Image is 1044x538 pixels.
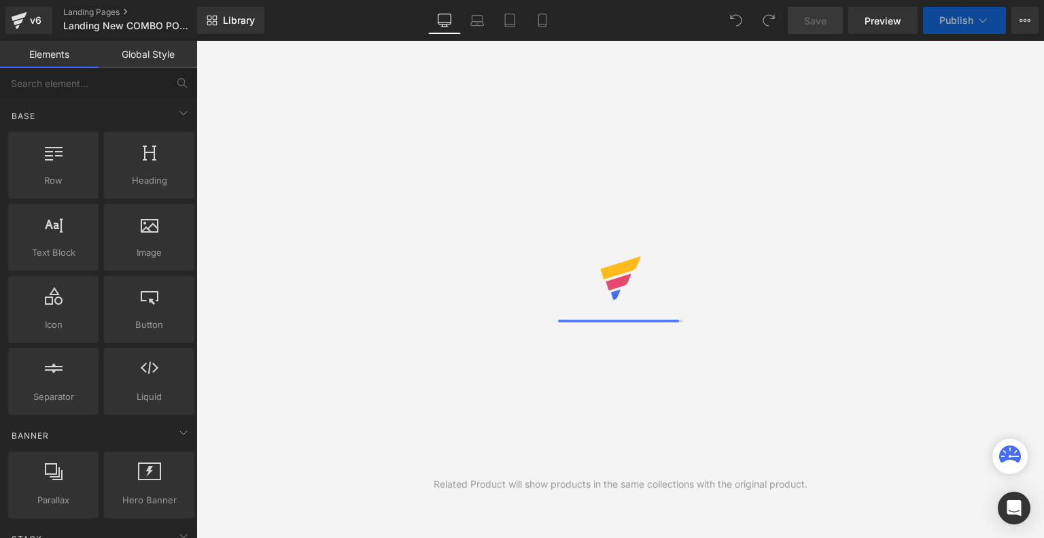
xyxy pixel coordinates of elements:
a: Desktop [428,7,461,34]
span: Separator [12,390,94,404]
span: Publish [939,15,973,26]
button: Redo [755,7,782,34]
span: Icon [12,318,94,332]
span: Heading [108,173,190,188]
span: Preview [865,14,901,28]
button: Publish [923,7,1006,34]
span: Save [804,14,826,28]
a: Laptop [461,7,493,34]
a: v6 [5,7,52,34]
span: Row [12,173,94,188]
div: Related Product will show products in the same collections with the original product. [434,477,807,492]
span: Hero Banner [108,493,190,507]
a: Global Style [99,41,197,68]
span: Text Block [12,246,94,260]
span: Liquid [108,390,190,404]
a: Preview [848,7,918,34]
div: v6 [27,12,44,29]
span: Base [10,110,37,122]
button: More [1011,7,1039,34]
span: Parallax [12,493,94,507]
span: Button [108,318,190,332]
a: Landing Pages [63,7,220,18]
span: Landing New COMBO POWER BLACK [63,20,194,31]
div: Open Intercom Messenger [998,492,1030,524]
button: Undo [723,7,750,34]
a: Mobile [526,7,559,34]
span: Library [223,14,255,27]
a: New Library [197,7,264,34]
span: Banner [10,429,50,442]
a: Tablet [493,7,526,34]
span: Image [108,246,190,260]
